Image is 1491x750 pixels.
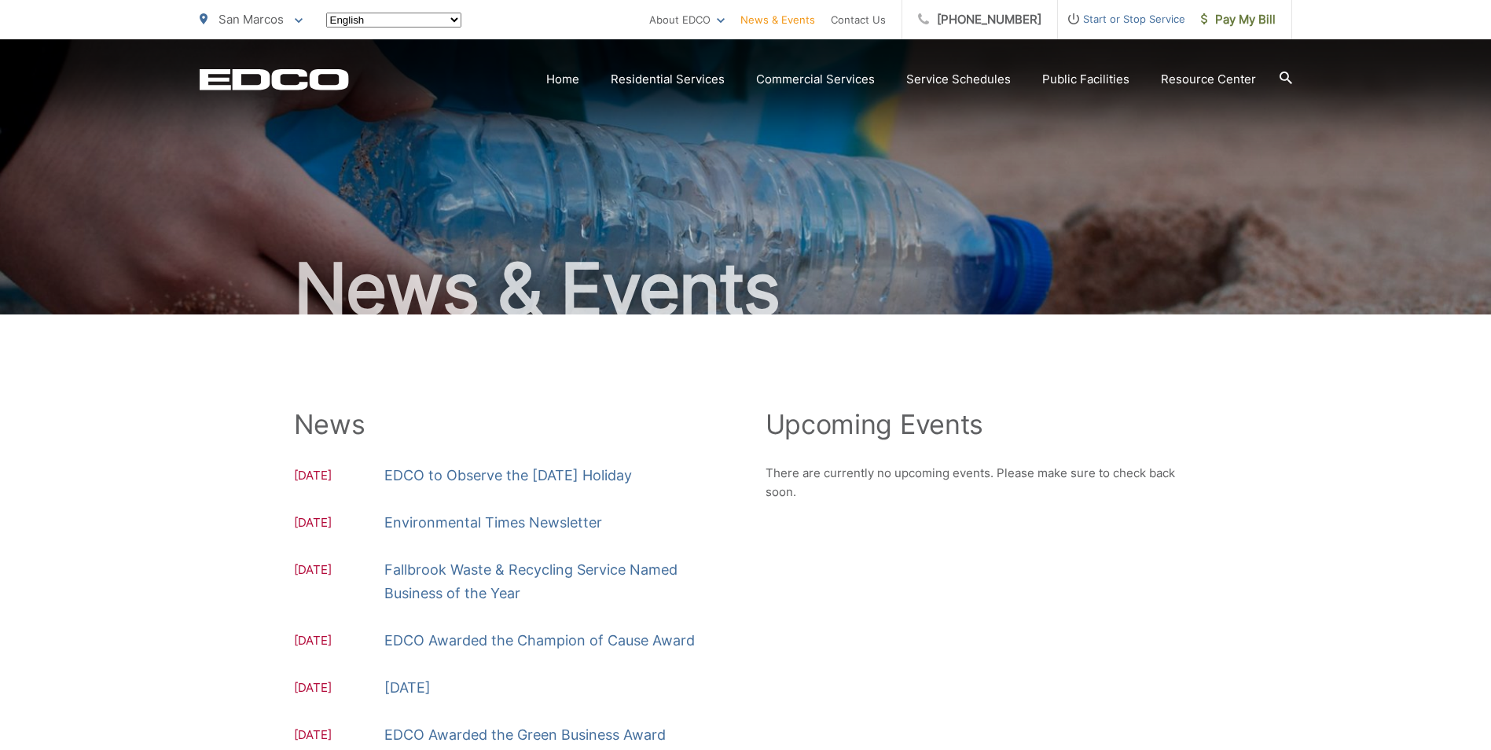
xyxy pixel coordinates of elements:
[611,70,725,89] a: Residential Services
[831,10,886,29] a: Contact Us
[384,676,431,700] a: [DATE]
[219,12,284,27] span: San Marcos
[294,466,384,487] span: [DATE]
[546,70,579,89] a: Home
[384,629,695,653] a: EDCO Awarded the Champion of Cause Award
[384,558,726,605] a: Fallbrook Waste & Recycling Service Named Business of the Year
[294,726,384,747] span: [DATE]
[906,70,1011,89] a: Service Schedules
[200,250,1292,329] h1: News & Events
[294,513,384,535] span: [DATE]
[649,10,725,29] a: About EDCO
[326,13,461,28] select: Select a language
[1201,10,1276,29] span: Pay My Bill
[294,678,384,700] span: [DATE]
[384,511,602,535] a: Environmental Times Newsletter
[1042,70,1129,89] a: Public Facilities
[384,723,666,747] a: EDCO Awarded the Green Business Award
[200,68,349,90] a: EDCD logo. Return to the homepage.
[740,10,815,29] a: News & Events
[766,409,1198,440] h2: Upcoming Events
[294,409,726,440] h2: News
[756,70,875,89] a: Commercial Services
[294,561,384,605] span: [DATE]
[384,464,632,487] a: EDCO to Observe the [DATE] Holiday
[294,631,384,653] span: [DATE]
[766,464,1198,502] p: There are currently no upcoming events. Please make sure to check back soon.
[1161,70,1256,89] a: Resource Center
